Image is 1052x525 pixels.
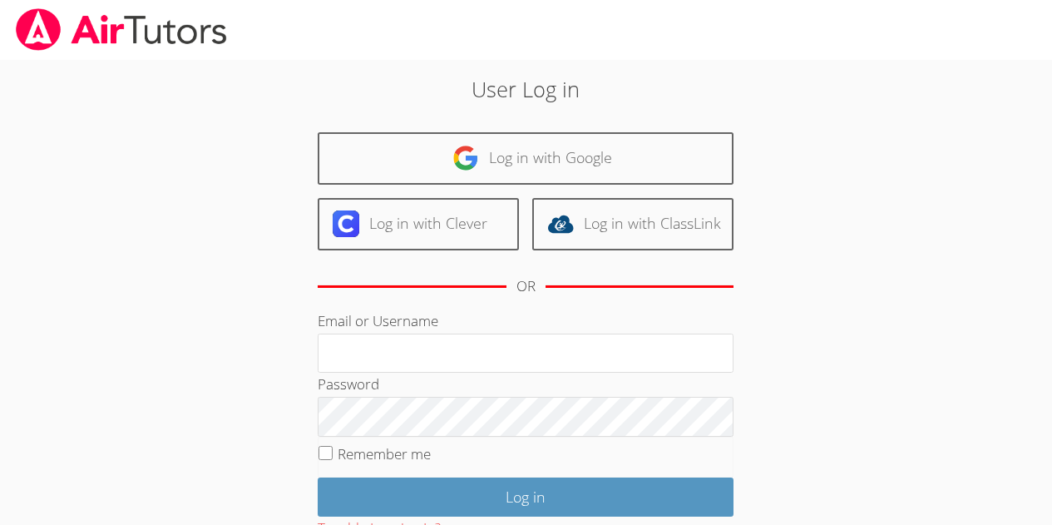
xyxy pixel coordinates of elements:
[318,132,733,185] a: Log in with Google
[547,210,574,237] img: classlink-logo-d6bb404cc1216ec64c9a2012d9dc4662098be43eaf13dc465df04b49fa7ab582.svg
[532,198,733,250] a: Log in with ClassLink
[333,210,359,237] img: clever-logo-6eab21bc6e7a338710f1a6ff85c0baf02591cd810cc4098c63d3a4b26e2feb20.svg
[242,73,810,105] h2: User Log in
[452,145,479,171] img: google-logo-50288ca7cdecda66e5e0955fdab243c47b7ad437acaf1139b6f446037453330a.svg
[318,478,733,517] input: Log in
[338,444,431,463] label: Remember me
[318,311,438,330] label: Email or Username
[516,275,536,299] div: OR
[318,198,519,250] a: Log in with Clever
[14,8,229,51] img: airtutors_banner-c4298cdbf04f3fff15de1276eac7730deb9818008684d7c2e4769d2f7ddbe033.png
[318,374,379,394] label: Password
